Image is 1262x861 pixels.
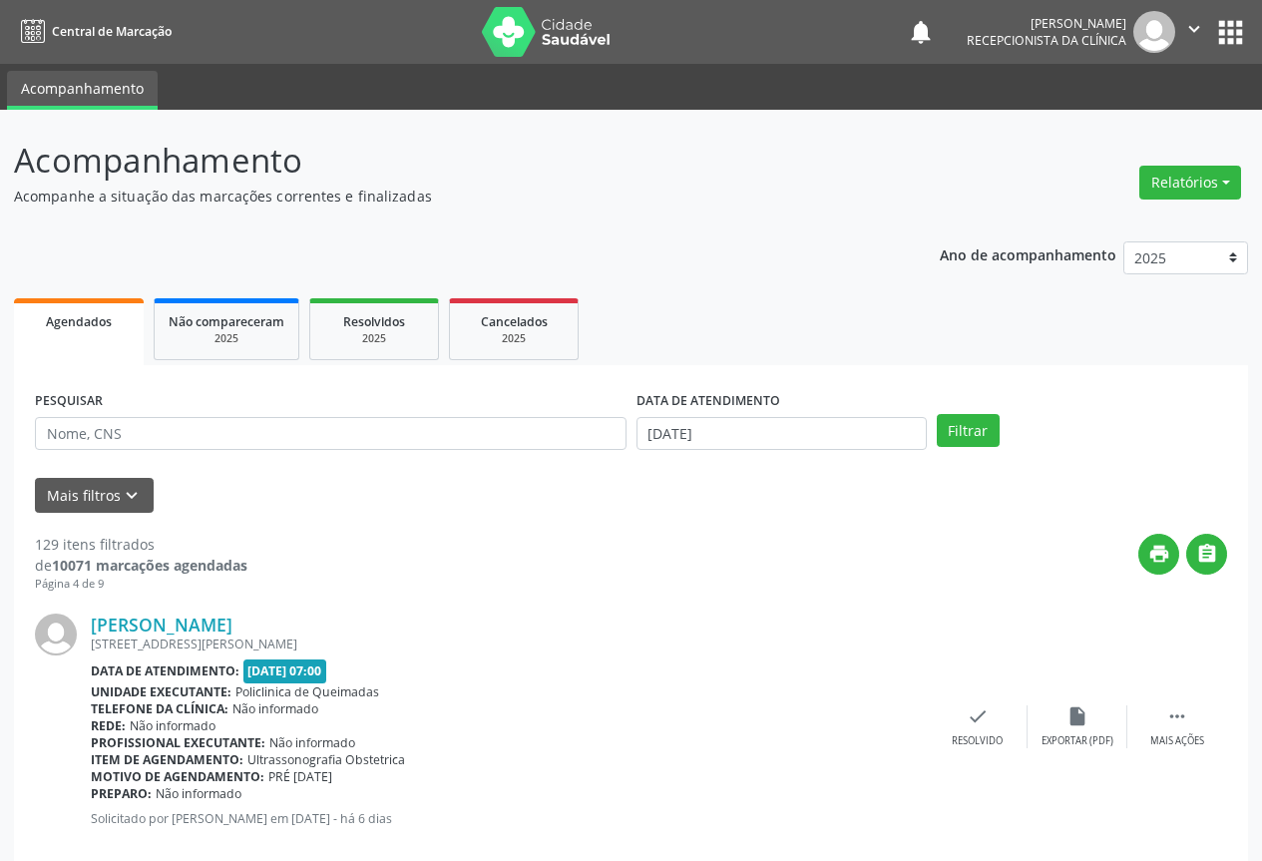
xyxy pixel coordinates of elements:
a: [PERSON_NAME] [91,614,232,636]
b: Data de atendimento: [91,662,239,679]
b: Preparo: [91,785,152,802]
i: insert_drive_file [1066,705,1088,727]
p: Acompanhamento [14,136,878,186]
b: Item de agendamento: [91,751,243,768]
span: Cancelados [481,313,548,330]
span: Central de Marcação [52,23,172,40]
div: [PERSON_NAME] [967,15,1126,32]
i: print [1148,543,1170,565]
i:  [1183,18,1205,40]
i:  [1196,543,1218,565]
div: Exportar (PDF) [1042,734,1113,748]
p: Acompanhe a situação das marcações correntes e finalizadas [14,186,878,207]
b: Profissional executante: [91,734,265,751]
div: Mais ações [1150,734,1204,748]
button:  [1175,11,1213,53]
span: Não compareceram [169,313,284,330]
p: Ano de acompanhamento [940,241,1116,266]
a: Acompanhamento [7,71,158,110]
div: [STREET_ADDRESS][PERSON_NAME] [91,636,928,652]
button: Relatórios [1139,166,1241,200]
div: 2025 [464,331,564,346]
a: Central de Marcação [14,15,172,48]
strong: 10071 marcações agendadas [52,556,247,575]
label: PESQUISAR [35,386,103,417]
button: print [1138,534,1179,575]
label: DATA DE ATENDIMENTO [636,386,780,417]
span: Resolvidos [343,313,405,330]
button: Mais filtroskeyboard_arrow_down [35,478,154,513]
div: Resolvido [952,734,1003,748]
b: Telefone da clínica: [91,700,228,717]
div: 129 itens filtrados [35,534,247,555]
p: Solicitado por [PERSON_NAME] em [DATE] - há 6 dias [91,810,928,827]
span: Agendados [46,313,112,330]
button: apps [1213,15,1248,50]
b: Motivo de agendamento: [91,768,264,785]
span: Não informado [232,700,318,717]
span: PRÉ [DATE] [268,768,332,785]
span: Não informado [156,785,241,802]
div: 2025 [324,331,424,346]
input: Nome, CNS [35,417,627,451]
button: notifications [907,18,935,46]
img: img [35,614,77,655]
b: Rede: [91,717,126,734]
span: [DATE] 07:00 [243,659,327,682]
span: Recepcionista da clínica [967,32,1126,49]
b: Unidade executante: [91,683,231,700]
div: de [35,555,247,576]
i:  [1166,705,1188,727]
div: Página 4 de 9 [35,576,247,593]
i: keyboard_arrow_down [121,485,143,507]
span: Ultrassonografia Obstetrica [247,751,405,768]
button:  [1186,534,1227,575]
i: check [967,705,989,727]
input: Selecione um intervalo [636,417,927,451]
img: img [1133,11,1175,53]
button: Filtrar [937,414,1000,448]
span: Policlinica de Queimadas [235,683,379,700]
div: 2025 [169,331,284,346]
span: Não informado [269,734,355,751]
span: Não informado [130,717,215,734]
